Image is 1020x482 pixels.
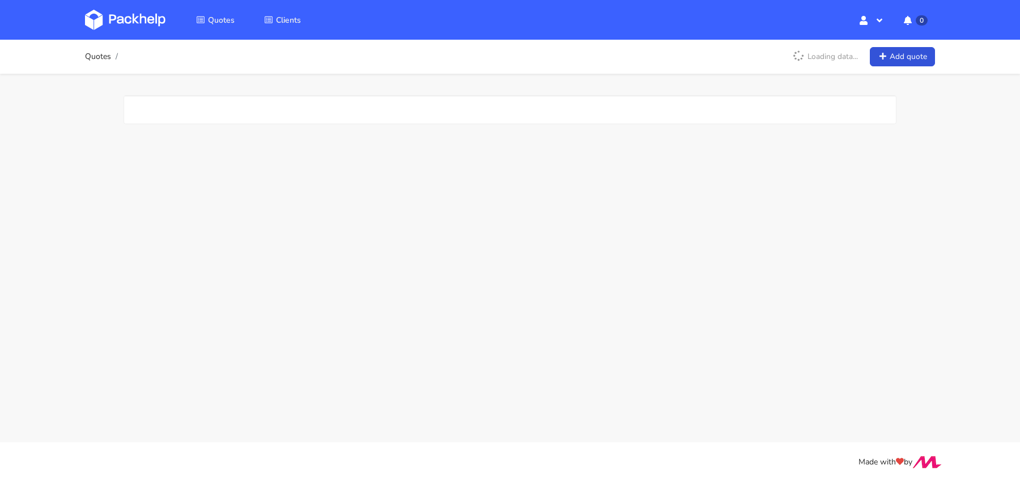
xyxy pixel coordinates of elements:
[250,10,314,30] a: Clients
[916,15,928,26] span: 0
[895,10,935,30] button: 0
[85,10,165,30] img: Dashboard
[912,456,942,468] img: Move Closer
[85,45,121,68] nav: breadcrumb
[787,47,864,66] p: Loading data...
[70,456,950,469] div: Made with by
[870,47,935,67] a: Add quote
[85,52,111,61] a: Quotes
[276,15,301,26] span: Clients
[208,15,235,26] span: Quotes
[182,10,248,30] a: Quotes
